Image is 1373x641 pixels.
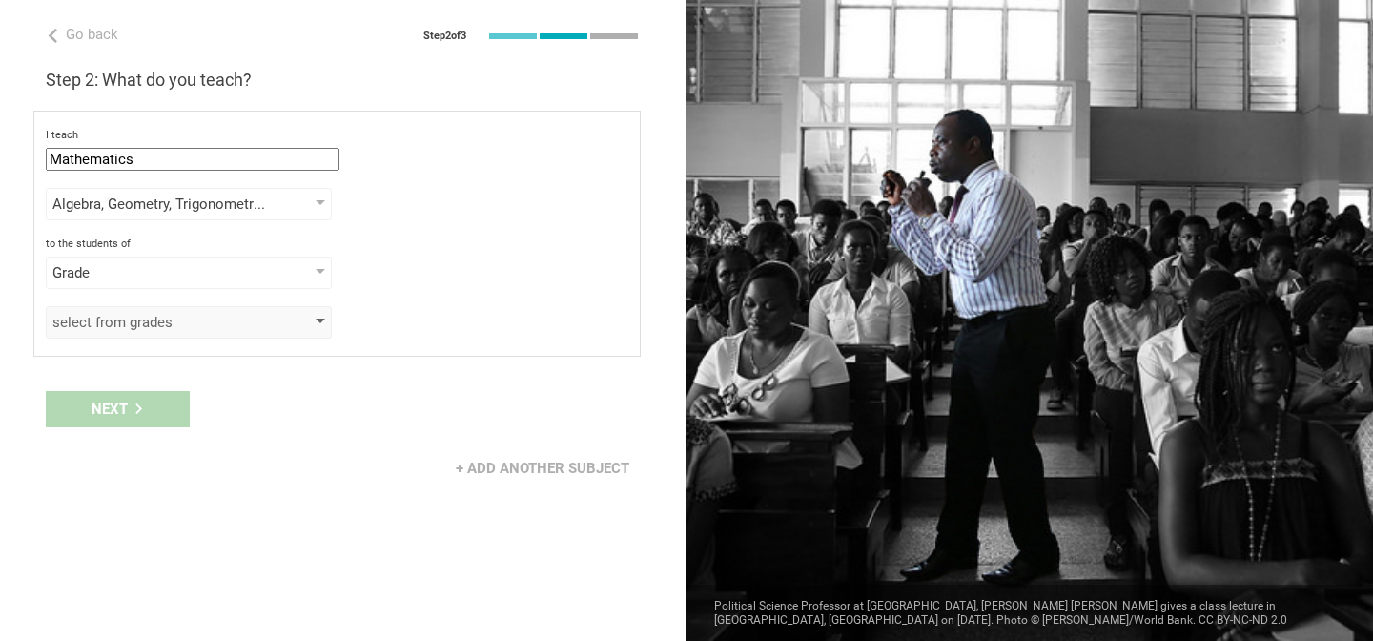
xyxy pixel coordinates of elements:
div: to the students of [46,238,628,251]
div: Political Science Professor at [GEOGRAPHIC_DATA], [PERSON_NAME] [PERSON_NAME] gives a class lectu... [686,585,1373,641]
div: I teach [46,129,628,142]
div: Algebra, Geometry, Trigonometry, Statistics [52,195,271,214]
input: subject or discipline [46,148,339,171]
div: Step 2 of 3 [423,30,466,43]
div: select from grades [52,313,271,332]
span: Go back [66,26,118,43]
div: + Add another subject [444,450,641,486]
h3: Step 2: What do you teach? [46,69,641,92]
div: Grade [52,263,271,282]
